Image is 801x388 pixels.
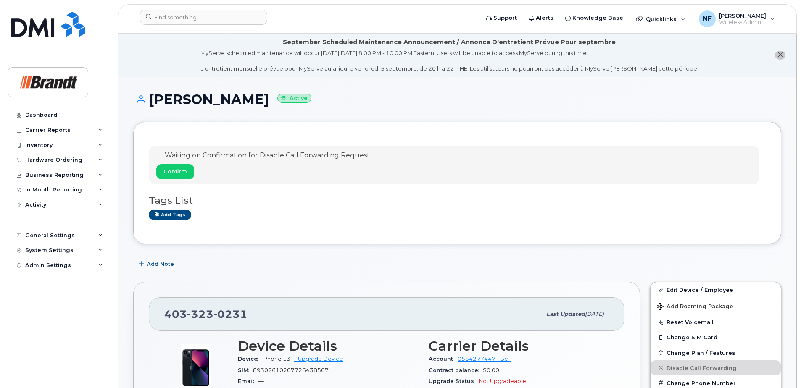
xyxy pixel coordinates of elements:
[149,210,191,220] a: Add tags
[258,378,264,384] span: —
[200,49,698,73] div: MyServe scheduled maintenance will occur [DATE][DATE] 8:00 PM - 10:00 PM Eastern. Users will be u...
[479,378,526,384] span: Not Upgradeable
[133,92,781,107] h1: [PERSON_NAME]
[651,360,781,375] button: Disable Call Forwarding
[262,356,290,362] span: iPhone 13
[133,257,181,272] button: Add Note
[149,195,766,206] h3: Tags List
[458,356,511,362] a: 0554277447 - Bell
[651,282,781,297] a: Edit Device / Employee
[283,38,616,47] div: September Scheduled Maintenance Announcement / Annonce D'entretient Prévue Pour septembre
[429,378,479,384] span: Upgrade Status
[667,364,737,371] span: Disable Call Forwarding
[165,151,370,159] span: Waiting on Confirmation for Disable Call Forwarding Request
[164,308,248,320] span: 403
[213,308,248,320] span: 0231
[187,308,213,320] span: 323
[277,94,311,103] small: Active
[156,164,194,179] button: Confirm
[651,297,781,315] button: Add Roaming Package
[775,51,785,60] button: close notification
[253,367,329,373] span: 89302610207726438507
[651,330,781,345] button: Change SIM Card
[429,367,483,373] span: Contract balance
[657,303,733,311] span: Add Roaming Package
[238,356,262,362] span: Device
[163,168,187,176] span: Confirm
[238,367,253,373] span: SIM
[585,311,604,317] span: [DATE]
[429,338,609,354] h3: Carrier Details
[483,367,499,373] span: $0.00
[294,356,343,362] a: + Upgrade Device
[429,356,458,362] span: Account
[238,338,419,354] h3: Device Details
[667,349,735,356] span: Change Plan / Features
[651,315,781,330] button: Reset Voicemail
[546,311,585,317] span: Last updated
[651,345,781,360] button: Change Plan / Features
[147,260,174,268] span: Add Note
[238,378,258,384] span: Email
